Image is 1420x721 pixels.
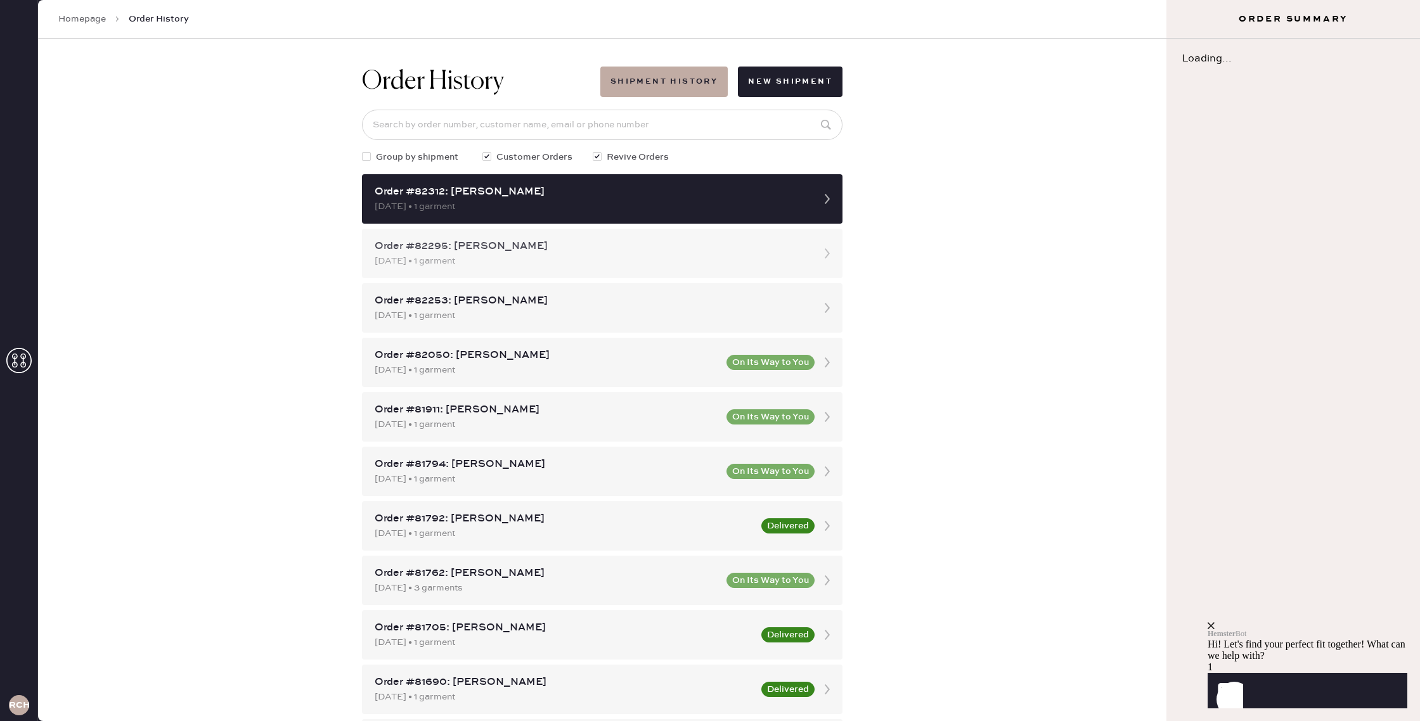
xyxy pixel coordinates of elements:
div: Order # 82295 [41,378,1377,393]
button: Delivered [761,682,815,697]
img: Logo [662,250,756,260]
div: Packing slip [41,85,1377,100]
td: Jeans - Reformation - [PERSON_NAME] High Rise Slouchy Wide Leg Chesapeake Studded - Size: 26 [131,231,1320,247]
div: [DATE] • 1 garment [375,635,754,649]
div: Order #82253: [PERSON_NAME] [375,293,807,309]
h1: Order History [362,67,504,97]
div: Order #81792: [PERSON_NAME] [375,511,754,526]
div: [DATE] • 3 garments [375,581,719,595]
span: Customer Orders [496,150,572,164]
td: 1 [1312,508,1377,525]
div: Order # 82312 [41,100,1377,115]
div: Customer information [41,412,1377,427]
div: # 88897 [PERSON_NAME] Krabb [EMAIL_ADDRESS][DOMAIN_NAME] [41,150,1377,195]
div: [DATE] • 1 garment [375,526,754,540]
div: Order #81911: [PERSON_NAME] [375,402,719,418]
div: [DATE] • 1 garment [375,363,719,377]
div: Order #81705: [PERSON_NAME] [375,620,754,635]
div: Order #82312: [PERSON_NAME] [375,184,807,200]
span: Order History [129,13,189,25]
div: Customer information [41,689,1377,705]
th: QTY [1312,492,1377,508]
td: Jeans - Reformation - [PERSON_NAME] High Rise Slouchy Wide Leg Summit - Size: 23 [144,508,1312,525]
th: QTY [1320,214,1377,231]
th: Description [131,214,1320,231]
img: logo [690,15,728,53]
div: Order #81762: [PERSON_NAME] [375,566,719,581]
span: Revive Orders [607,150,669,164]
div: [DATE] • 1 garment [375,200,807,214]
button: New Shipment [738,67,842,97]
a: Homepage [58,13,106,25]
iframe: Front Chat [1208,545,1417,718]
div: Order # 82253 [41,655,1377,670]
div: [DATE] • 1 garment [375,418,719,431]
div: Packing slip [41,640,1377,655]
div: Order #82295: [PERSON_NAME] [375,239,807,254]
div: Customer information [41,134,1377,150]
button: Shipment History [600,67,728,97]
th: ID [41,214,131,231]
div: Order #82050: [PERSON_NAME] [375,348,719,363]
div: Order #81794: [PERSON_NAME] [375,457,719,472]
span: Group by shipment [376,150,458,164]
img: Logo [662,528,756,538]
h3: RCHA [9,701,29,710]
td: 934152 [41,508,144,525]
input: Search by order number, customer name, email or phone number [362,110,842,140]
h3: Order Summary [1166,13,1420,25]
div: # 76396 Lilly [PERSON_NAME] [PERSON_NAME] [EMAIL_ADDRESS][PERSON_NAME][DOMAIN_NAME] [41,427,1377,473]
img: logo [690,293,728,331]
td: 936507 [41,231,131,247]
th: ID [41,492,144,508]
button: Delivered [761,518,815,533]
div: Order #81690: [PERSON_NAME] [375,675,754,690]
img: logo [690,570,728,608]
div: Loading... [1166,39,1420,79]
button: On Its Way to You [726,573,815,588]
div: [DATE] • 1 garment [375,690,754,704]
div: [DATE] • 1 garment [375,254,807,268]
div: [DATE] • 1 garment [375,472,719,486]
div: [DATE] • 1 garment [375,309,807,322]
button: On Its Way to You [726,355,815,370]
td: 1 [1320,231,1377,247]
button: On Its Way to You [726,464,815,479]
th: Description [144,492,1312,508]
div: Packing slip [41,362,1377,378]
button: Delivered [761,627,815,642]
button: On Its Way to You [726,409,815,424]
